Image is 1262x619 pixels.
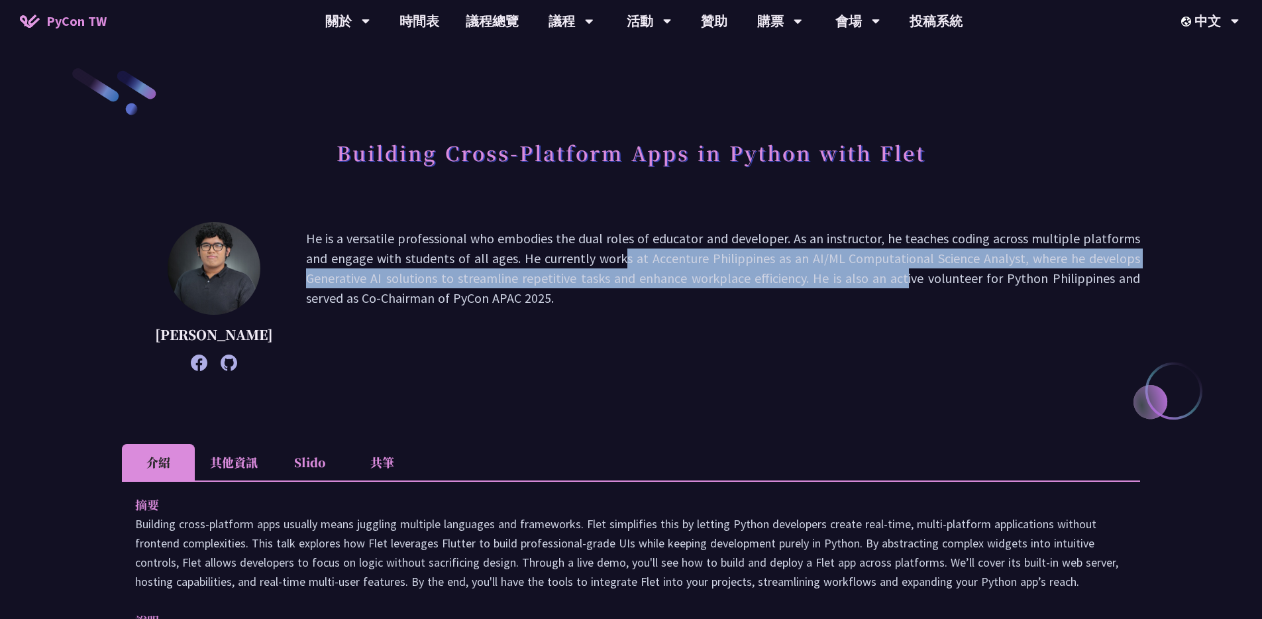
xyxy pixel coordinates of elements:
img: Home icon of PyCon TW 2025 [20,15,40,28]
p: [PERSON_NAME] [155,325,273,345]
li: Slido [273,444,346,480]
span: PyCon TW [46,11,107,31]
li: 介紹 [122,444,195,480]
li: 共筆 [346,444,419,480]
a: PyCon TW [7,5,120,38]
img: Locale Icon [1181,17,1194,27]
p: He is a versatile professional who embodies the dual roles of educator and developer. As an instr... [306,229,1140,365]
h1: Building Cross-Platform Apps in Python with Flet [337,133,925,172]
p: 摘要 [135,495,1100,514]
li: 其他資訊 [195,444,273,480]
img: Cyrus Mante [168,222,260,315]
p: Building cross-platform apps usually means juggling multiple languages and frameworks. Flet simpl... [135,514,1127,591]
